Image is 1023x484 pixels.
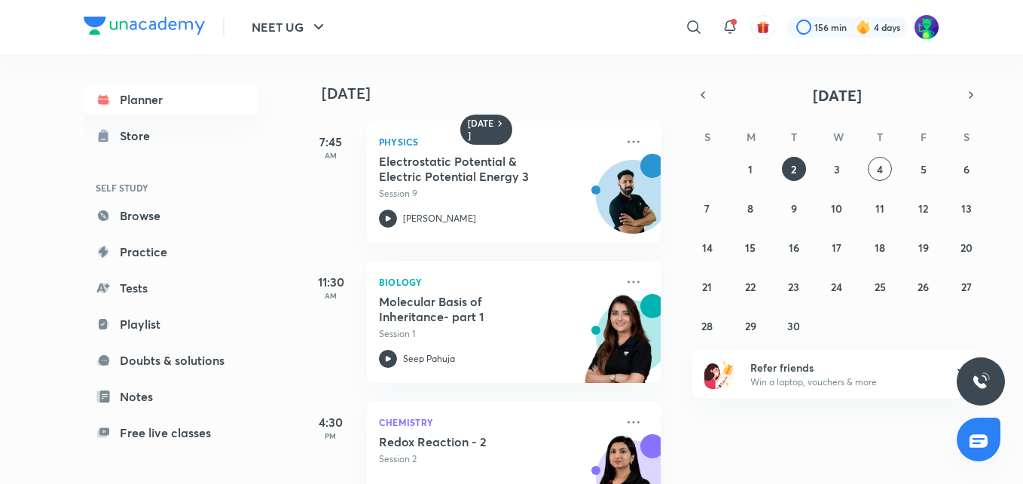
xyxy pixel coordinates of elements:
abbr: September 10, 2025 [831,201,842,216]
abbr: Friday [921,130,927,144]
h6: [DATE] [468,118,494,142]
img: Avatar [597,168,669,240]
h4: [DATE] [322,84,676,103]
abbr: September 20, 2025 [960,240,973,255]
a: Playlist [84,309,258,339]
img: Company Logo [84,17,205,35]
abbr: September 8, 2025 [747,201,753,216]
p: Biology [379,273,615,291]
button: September 18, 2025 [868,235,892,259]
button: September 13, 2025 [954,196,979,220]
button: [DATE] [713,84,960,106]
abbr: September 17, 2025 [832,240,841,255]
a: Notes [84,381,258,412]
a: Free live classes [84,418,258,448]
button: avatar [751,15,775,39]
abbr: September 9, 2025 [791,201,797,216]
p: Session 2 [379,452,615,466]
button: September 5, 2025 [912,157,936,181]
button: September 11, 2025 [868,196,892,220]
button: September 15, 2025 [738,235,762,259]
abbr: September 21, 2025 [702,280,712,294]
button: September 22, 2025 [738,274,762,299]
abbr: September 4, 2025 [877,162,883,176]
a: Company Logo [84,17,205,38]
abbr: Sunday [704,130,710,144]
h5: 4:30 [301,413,361,431]
p: Physics [379,133,615,151]
abbr: September 28, 2025 [701,319,713,333]
button: September 17, 2025 [825,235,849,259]
abbr: September 27, 2025 [961,280,972,294]
abbr: September 6, 2025 [963,162,970,176]
p: AM [301,291,361,300]
div: Store [120,127,159,145]
img: streak [856,20,871,35]
abbr: Saturday [963,130,970,144]
p: Win a laptop, vouchers & more [750,375,936,389]
button: September 29, 2025 [738,314,762,338]
abbr: September 25, 2025 [875,280,886,294]
abbr: September 26, 2025 [918,280,929,294]
img: ttu [972,372,990,391]
button: September 6, 2025 [954,157,979,181]
img: Kaushiki Srivastava [914,14,939,40]
button: September 4, 2025 [868,157,892,181]
button: September 25, 2025 [868,274,892,299]
button: September 9, 2025 [782,196,806,220]
p: Session 9 [379,187,615,201]
p: Chemistry [379,413,615,431]
button: September 14, 2025 [695,235,719,259]
abbr: September 16, 2025 [789,240,799,255]
abbr: September 7, 2025 [704,201,710,216]
abbr: September 22, 2025 [745,280,756,294]
a: Planner [84,84,258,115]
button: September 10, 2025 [825,196,849,220]
abbr: September 15, 2025 [745,240,756,255]
button: September 2, 2025 [782,157,806,181]
img: unacademy [578,294,661,398]
a: Store [84,121,258,151]
button: September 30, 2025 [782,314,806,338]
abbr: September 1, 2025 [748,162,753,176]
abbr: Tuesday [791,130,797,144]
abbr: Wednesday [833,130,844,144]
p: AM [301,151,361,160]
h5: Electrostatic Potential & Electric Potential Energy 3 [379,154,566,184]
button: September 16, 2025 [782,235,806,259]
button: September 8, 2025 [738,196,762,220]
abbr: September 19, 2025 [918,240,929,255]
button: September 21, 2025 [695,274,719,299]
abbr: September 30, 2025 [787,319,800,333]
a: Browse [84,201,258,231]
button: September 7, 2025 [695,196,719,220]
abbr: Monday [747,130,756,144]
p: Seep Pahuja [403,352,455,366]
h5: Redox Reaction - 2 [379,434,566,449]
abbr: September 24, 2025 [831,280,842,294]
abbr: September 13, 2025 [961,201,972,216]
h5: Molecular Basis of Inheritance- part 1 [379,294,566,324]
h6: Refer friends [750,360,936,375]
button: September 23, 2025 [782,274,806,299]
h5: 7:45 [301,133,361,151]
button: September 1, 2025 [738,157,762,181]
button: NEET UG [243,12,337,42]
a: Practice [84,237,258,267]
span: [DATE] [813,85,862,106]
abbr: September 23, 2025 [788,280,799,294]
a: Tests [84,273,258,303]
abbr: September 14, 2025 [702,240,713,255]
button: September 28, 2025 [695,314,719,338]
button: September 12, 2025 [912,196,936,220]
p: Session 1 [379,327,615,341]
button: September 27, 2025 [954,274,979,299]
button: September 19, 2025 [912,235,936,259]
a: Doubts & solutions [84,345,258,375]
abbr: September 18, 2025 [875,240,885,255]
abbr: September 3, 2025 [834,162,840,176]
button: September 3, 2025 [825,157,849,181]
img: referral [704,359,734,389]
p: PM [301,431,361,440]
p: [PERSON_NAME] [403,212,476,225]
